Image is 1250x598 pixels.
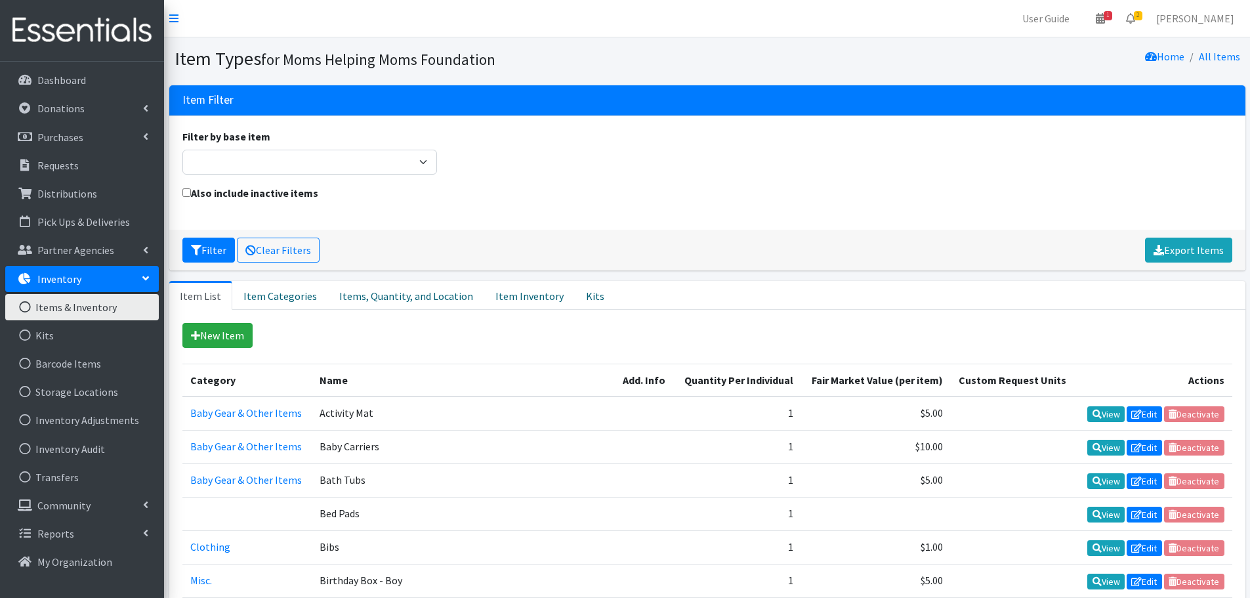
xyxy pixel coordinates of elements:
[1087,473,1125,489] a: View
[182,188,191,197] input: Also include inactive items
[182,323,253,348] a: New Item
[675,430,801,463] td: 1
[5,124,159,150] a: Purchases
[37,555,112,568] p: My Organization
[615,364,675,396] th: Add. Info
[1087,440,1125,456] a: View
[37,527,74,540] p: Reports
[5,322,159,349] a: Kits
[801,364,951,396] th: Fair Market Value (per item)
[5,351,159,377] a: Barcode Items
[5,436,159,462] a: Inventory Audit
[1146,5,1245,32] a: [PERSON_NAME]
[237,238,320,263] a: Clear Filters
[5,9,159,53] img: HumanEssentials
[1087,507,1125,523] a: View
[5,464,159,490] a: Transfers
[675,364,801,396] th: Quantity Per Individual
[232,281,328,310] a: Item Categories
[1127,574,1162,589] a: Edit
[37,159,79,172] p: Requests
[675,396,801,431] td: 1
[5,549,159,575] a: My Organization
[169,281,232,310] a: Item List
[5,209,159,235] a: Pick Ups & Deliveries
[1012,5,1080,32] a: User Guide
[1127,507,1162,523] a: Edit
[5,67,159,93] a: Dashboard
[312,364,615,396] th: Name
[261,50,495,69] small: for Moms Helping Moms Foundation
[190,540,230,553] a: Clothing
[182,364,312,396] th: Category
[1127,406,1162,422] a: Edit
[37,74,86,87] p: Dashboard
[5,181,159,207] a: Distributions
[182,185,318,201] label: Also include inactive items
[1145,50,1184,63] a: Home
[182,129,270,144] label: Filter by base item
[5,237,159,263] a: Partner Agencies
[312,430,615,463] td: Baby Carriers
[675,565,801,598] td: 1
[1085,5,1115,32] a: 1
[951,364,1076,396] th: Custom Request Units
[37,244,114,257] p: Partner Agencies
[5,95,159,121] a: Donations
[801,396,951,431] td: $5.00
[37,131,83,144] p: Purchases
[675,497,801,530] td: 1
[312,497,615,530] td: Bed Pads
[675,463,801,497] td: 1
[37,187,97,200] p: Distributions
[37,272,81,286] p: Inventory
[5,492,159,519] a: Community
[1087,406,1125,422] a: View
[5,379,159,405] a: Storage Locations
[5,521,159,547] a: Reports
[328,281,484,310] a: Items, Quantity, and Location
[182,93,234,107] h3: Item Filter
[1104,11,1112,20] span: 1
[801,463,951,497] td: $5.00
[1087,540,1125,556] a: View
[1077,364,1232,396] th: Actions
[190,473,302,486] a: Baby Gear & Other Items
[190,440,302,453] a: Baby Gear & Other Items
[1199,50,1240,63] a: All Items
[175,47,703,70] h1: Item Types
[5,294,159,320] a: Items & Inventory
[312,565,615,598] td: Birthday Box - Boy
[801,430,951,463] td: $10.00
[190,574,212,587] a: Misc.
[312,396,615,431] td: Activity Mat
[1145,238,1232,263] a: Export Items
[675,531,801,565] td: 1
[801,531,951,565] td: $1.00
[1127,473,1162,489] a: Edit
[5,407,159,433] a: Inventory Adjustments
[5,266,159,292] a: Inventory
[182,238,235,263] button: Filter
[1134,11,1142,20] span: 2
[801,565,951,598] td: $5.00
[1115,5,1146,32] a: 2
[1127,540,1162,556] a: Edit
[37,215,130,228] p: Pick Ups & Deliveries
[37,499,91,512] p: Community
[190,406,302,419] a: Baby Gear & Other Items
[312,463,615,497] td: Bath Tubs
[484,281,575,310] a: Item Inventory
[5,152,159,179] a: Requests
[37,102,85,115] p: Donations
[312,531,615,565] td: Bibs
[1087,574,1125,589] a: View
[1127,440,1162,456] a: Edit
[575,281,615,310] a: Kits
